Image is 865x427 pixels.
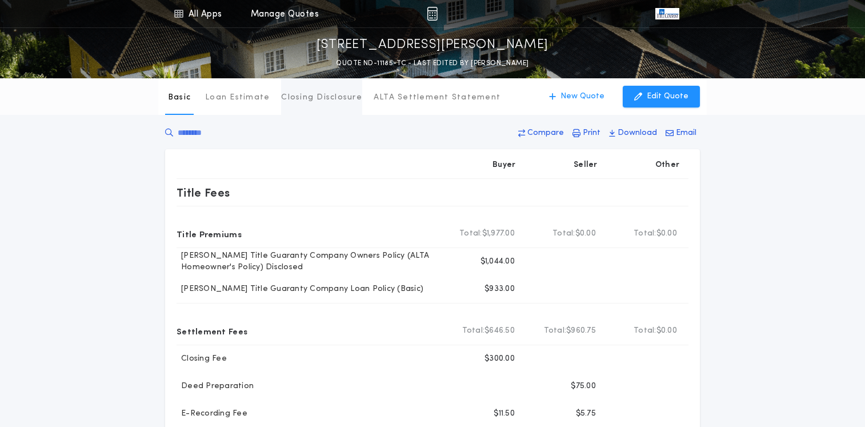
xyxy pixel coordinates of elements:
[515,123,567,143] button: Compare
[177,322,247,340] p: Settlement Fees
[177,408,247,420] p: E-Recording Fee
[634,325,656,337] b: Total:
[177,353,227,365] p: Closing Fee
[655,159,679,171] p: Other
[317,36,548,54] p: [STREET_ADDRESS][PERSON_NAME]
[560,91,604,102] p: New Quote
[484,325,515,337] span: $646.50
[575,228,596,240] span: $0.00
[676,127,696,139] p: Email
[583,127,600,139] p: Print
[484,353,515,365] p: $300.00
[552,228,575,240] b: Total:
[571,381,596,392] p: $75.00
[177,225,242,243] p: Title Premiums
[205,92,270,103] p: Loan Estimate
[656,228,677,240] span: $0.00
[527,127,564,139] p: Compare
[569,123,604,143] button: Print
[618,127,657,139] p: Download
[427,7,438,21] img: img
[462,325,485,337] b: Total:
[662,123,700,143] button: Email
[336,58,528,69] p: QUOTE ND-11185-TC - LAST EDITED BY [PERSON_NAME]
[374,92,500,103] p: ALTA Settlement Statement
[459,228,482,240] b: Total:
[482,228,515,240] span: $1,977.00
[494,408,515,420] p: $11.50
[177,183,230,202] p: Title Fees
[574,159,598,171] p: Seller
[480,256,515,268] p: $1,044.00
[623,86,700,107] button: Edit Quote
[177,284,423,295] p: [PERSON_NAME] Title Guaranty Company Loan Policy (Basic)
[634,228,656,240] b: Total:
[538,86,616,107] button: New Quote
[655,8,679,19] img: vs-icon
[566,325,596,337] span: $960.75
[544,325,567,337] b: Total:
[656,325,677,337] span: $0.00
[177,250,443,273] p: [PERSON_NAME] Title Guaranty Company Owners Policy (ALTA Homeowner's Policy) Disclosed
[576,408,596,420] p: $5.75
[177,381,254,392] p: Deed Preparation
[484,284,515,295] p: $933.00
[281,92,362,103] p: Closing Disclosure
[492,159,515,171] p: Buyer
[606,123,660,143] button: Download
[647,91,688,102] p: Edit Quote
[168,92,191,103] p: Basic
